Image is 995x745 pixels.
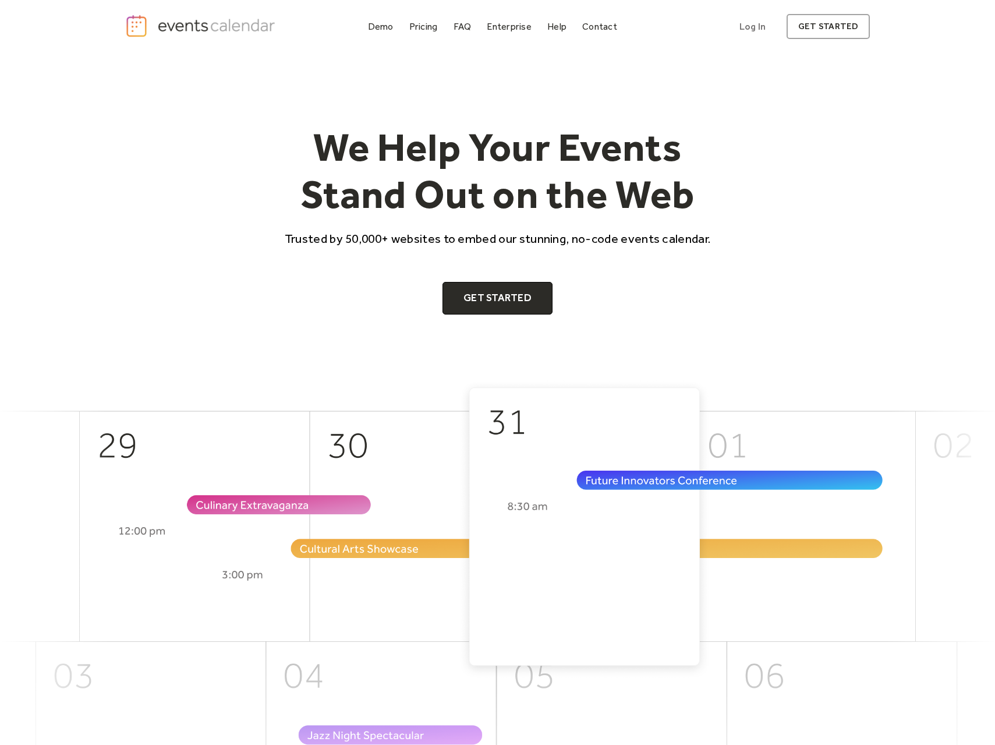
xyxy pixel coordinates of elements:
[582,23,617,30] div: Contact
[363,19,398,34] a: Demo
[442,282,553,315] a: Get Started
[787,14,870,39] a: get started
[578,19,622,34] a: Contact
[728,14,777,39] a: Log In
[449,19,476,34] a: FAQ
[454,23,472,30] div: FAQ
[405,19,442,34] a: Pricing
[547,23,566,30] div: Help
[274,230,721,247] p: Trusted by 50,000+ websites to embed our stunning, no-code events calendar.
[368,23,394,30] div: Demo
[274,123,721,218] h1: We Help Your Events Stand Out on the Web
[543,19,571,34] a: Help
[482,19,536,34] a: Enterprise
[487,23,531,30] div: Enterprise
[409,23,438,30] div: Pricing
